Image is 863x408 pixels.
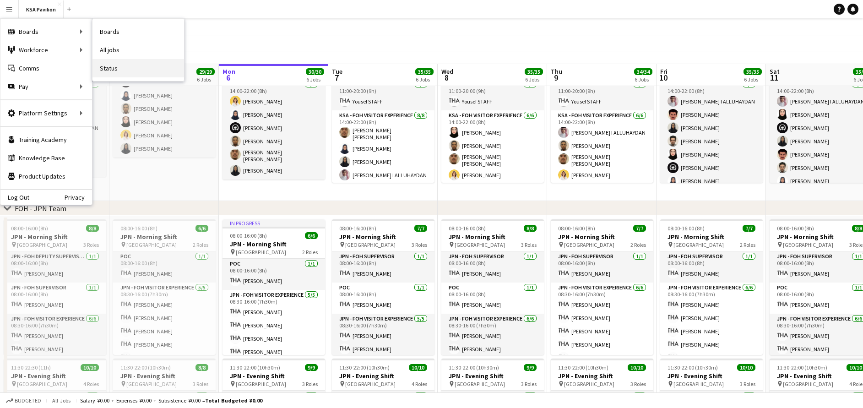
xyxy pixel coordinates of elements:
span: 11:30-22:30 (11h) [11,364,51,371]
span: 11 [768,72,780,83]
span: 7/7 [414,225,427,232]
span: 08:00-16:00 (8h) [449,225,486,232]
div: Boards [0,22,92,41]
span: 30/30 [306,68,324,75]
a: Privacy [65,194,92,201]
app-job-card: 08:00-16:00 (8h)7/7JPN - Morning Shift [GEOGRAPHIC_DATA]2 RolesJPN - FOH Supervisor1/108:00-16:00... [551,219,653,355]
span: 08:00-16:00 (8h) [558,225,595,232]
span: [GEOGRAPHIC_DATA] [564,381,614,387]
app-job-card: 08:00-16:00 (8h)7/7JPN - Morning Shift [GEOGRAPHIC_DATA]3 RolesJPN - FOH Supervisor1/108:00-16:00... [332,219,434,355]
span: 11:30-22:00 (10h30m) [668,364,718,371]
div: 6 Jobs [197,76,214,83]
span: 7 [331,72,342,83]
app-card-role: Manager1/111:00-20:00 (9h)Yousef STAFF [441,79,544,110]
span: 8/8 [195,364,208,371]
div: 6 Jobs [635,76,652,83]
span: 3 Roles [302,381,318,387]
span: 11:30-22:00 (10h30m) [777,364,827,371]
span: 2 Roles [740,241,755,248]
app-card-role: JPN - FOH Visitor Experience5/508:30-16:00 (7h30m)[PERSON_NAME][PERSON_NAME][PERSON_NAME][PERSON_... [223,290,325,374]
span: 8/8 [524,225,537,232]
span: 4 Roles [412,381,427,387]
app-card-role: JPN - FOH Visitor Experience6/608:30-16:00 (7h30m)[PERSON_NAME][PERSON_NAME][PERSON_NAME][PERSON_... [551,283,653,380]
span: 11:30-22:00 (10h30m) [230,364,280,371]
span: 29/29 [196,68,215,75]
span: 9 [549,72,562,83]
app-card-role: JPN - FOH Visitor Experience6/608:30-16:00 (7h30m)[PERSON_NAME][PERSON_NAME][PERSON_NAME][PERSON_... [660,283,763,380]
a: Boards [92,22,184,41]
div: Platform Settings [0,104,92,122]
span: [GEOGRAPHIC_DATA] [564,241,614,248]
span: Budgeted [15,397,41,404]
app-card-role: KSA - FOH Visitor Experience6/614:00-22:00 (8h)[PERSON_NAME] I ALLUHAYDAN[PERSON_NAME][PERSON_NAM... [551,110,653,211]
span: 3 Roles [630,381,646,387]
a: Product Updates [0,167,92,185]
app-card-role: KSA - FOH Visitor Experience8/814:00-22:00 (8h)[PERSON_NAME] [PERSON_NAME][PERSON_NAME][PERSON_NA... [332,110,434,237]
span: 10/10 [628,364,646,371]
h3: JPN - Evening Shift [660,372,763,380]
h3: JPN - Morning Shift [660,233,763,241]
span: [GEOGRAPHIC_DATA] [783,381,833,387]
span: 11:30-22:00 (10h30m) [558,364,608,371]
app-card-role: JPN - FOH Supervisor1/108:00-16:00 (8h)[PERSON_NAME] [551,251,653,283]
span: [GEOGRAPHIC_DATA] [236,381,286,387]
span: 2 Roles [630,241,646,248]
span: 08:00-16:00 (8h) [777,225,814,232]
div: 6 Jobs [416,76,433,83]
h3: JPN - Evening Shift [551,372,653,380]
span: 10/10 [737,364,755,371]
span: All jobs [50,397,72,404]
app-job-card: 14:00-22:00 (8h)7/7KSA - Evening Shift [GEOGRAPHIC_DATA]1 RoleKSA - FOH Visitor Experience7/714:0... [660,47,763,183]
span: [GEOGRAPHIC_DATA] [345,241,396,248]
div: 6 Jobs [525,76,543,83]
div: FOH - JPN Team [15,204,66,213]
h3: JPN - Morning Shift [113,233,216,241]
div: 6 Jobs [744,76,761,83]
span: 2 Roles [193,241,208,248]
h3: JPN - Morning Shift [332,233,434,241]
h3: JPN - Morning Shift [223,240,325,248]
app-card-role: POC1/108:00-16:00 (8h)[PERSON_NAME] [441,283,544,314]
app-card-role: JPN - FOH Supervisor1/108:00-16:00 (8h)[PERSON_NAME] [441,251,544,283]
span: [GEOGRAPHIC_DATA] [783,241,833,248]
app-job-card: 08:00-16:00 (8h)7/7JPN - Morning Shift [GEOGRAPHIC_DATA]2 RolesJPN - FOH Supervisor1/108:00-16:00... [660,219,763,355]
span: 11:30-22:00 (10h30m) [120,364,171,371]
h3: JPN - Evening Shift [223,372,325,380]
a: Training Academy [0,131,92,149]
app-card-role: KSA - FOH Visitor Experience7/714:00-22:00 (8h)[PERSON_NAME] I ALLUHAYDAN[PERSON_NAME][PERSON_NAM... [660,79,763,190]
app-job-card: 14:00-22:00 (8h)6/6KSA - Evening Shift [GEOGRAPHIC_DATA]1 RoleKSA - FOH Visitor Experience6/614:0... [223,47,325,180]
span: 3 Roles [412,241,427,248]
span: 8 [440,72,453,83]
span: 4 Roles [83,381,99,387]
app-job-card: 11:00-22:00 (11h)7/7KSA - Evening Shift [GEOGRAPHIC_DATA]2 RolesManager1/111:00-20:00 (9h)Yousef ... [551,47,653,183]
h3: JPN - Evening Shift [332,372,434,380]
app-job-card: 08:00-16:00 (8h)6/6JPN - Morning Shift [GEOGRAPHIC_DATA]2 RolesPOC1/108:00-16:00 (8h)[PERSON_NAME... [113,219,216,355]
span: Total Budgeted ¥0.00 [205,397,262,404]
div: 11:00-22:00 (11h)9/9KSA - Evening Shift [GEOGRAPHIC_DATA]2 RolesManager1/111:00-20:00 (9h)Yousef ... [332,47,434,183]
span: [GEOGRAPHIC_DATA] [455,241,505,248]
span: 08:00-16:00 (8h) [120,225,157,232]
div: Workforce [0,41,92,59]
span: [GEOGRAPHIC_DATA] [126,241,177,248]
app-card-role: POC1/108:00-16:00 (8h)[PERSON_NAME] [223,259,325,290]
h3: JPN - Evening Shift [113,372,216,380]
div: Salary ¥0.00 + Expenses ¥0.00 + Subsistence ¥0.00 = [80,397,262,404]
span: Fri [660,67,668,76]
div: 08:00-16:00 (8h)8/8JPN - Morning Shift [GEOGRAPHIC_DATA]3 RolesJPN - FOH Deputy Supervisor1/108:0... [4,219,106,355]
span: [GEOGRAPHIC_DATA] [345,381,396,387]
app-job-card: 08:00-16:00 (8h)8/8JPN - Morning Shift [GEOGRAPHIC_DATA]3 RolesJPN - FOH Supervisor1/108:00-16:00... [441,219,544,355]
span: Mon [223,67,235,76]
a: Knowledge Base [0,149,92,167]
div: 14:00-22:00 (8h)6/6KSA - Evening Shift [GEOGRAPHIC_DATA]1 RoleKSA - FOH Visitor Experience6/614:0... [113,28,216,158]
app-card-role: JPN - FOH Supervisor1/108:00-16:00 (8h)[PERSON_NAME] [660,251,763,283]
a: All jobs [92,41,184,59]
app-card-role: POC1/108:00-16:00 (8h)[PERSON_NAME] [332,283,434,314]
app-card-role: JPN - FOH Supervisor1/108:00-16:00 (8h)[PERSON_NAME] [332,251,434,283]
